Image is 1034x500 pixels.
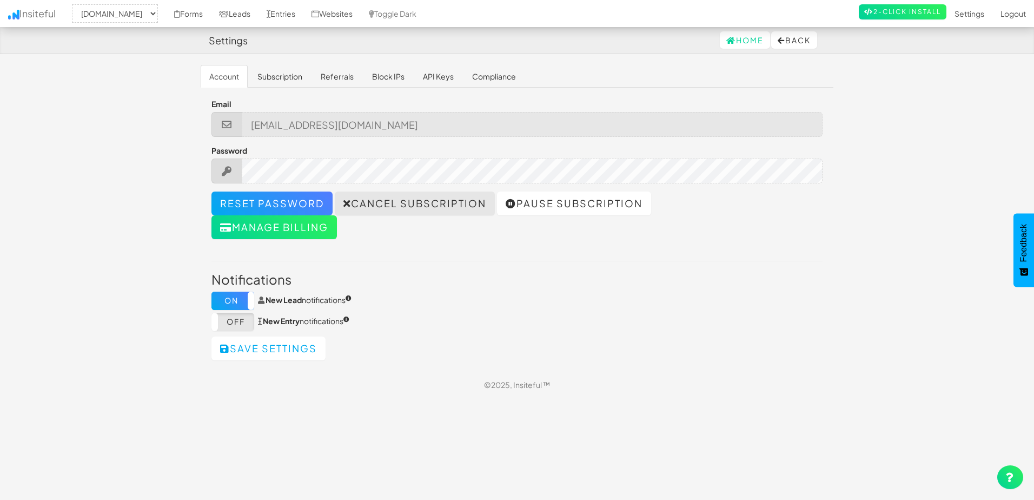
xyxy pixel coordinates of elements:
[211,337,326,360] button: Save settings
[211,292,254,310] label: On
[1019,224,1029,262] span: Feedback
[335,192,495,215] a: Cancel subscription
[211,98,231,109] label: Email
[497,192,651,215] a: Pause subscription
[211,272,823,286] h3: Notifications
[859,4,946,19] a: 2-Click Install
[1013,213,1034,287] button: Feedback - Show survey
[209,35,248,46] h4: Settings
[258,316,349,326] span: notifications
[201,65,248,88] a: Account
[414,65,462,88] a: API Keys
[242,112,823,137] input: john@doe.com
[211,192,333,215] a: Reset password
[211,313,254,331] label: Off
[463,65,525,88] a: Compliance
[211,215,337,239] button: Manage billing
[258,295,352,305] span: notifications
[266,295,302,305] strong: New Lead
[312,65,362,88] a: Referrals
[720,31,770,49] a: Home
[263,316,300,326] strong: New Entry
[771,31,817,49] button: Back
[8,10,19,19] img: icon.png
[249,65,311,88] a: Subscription
[211,145,247,156] label: Password
[363,65,413,88] a: Block IPs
